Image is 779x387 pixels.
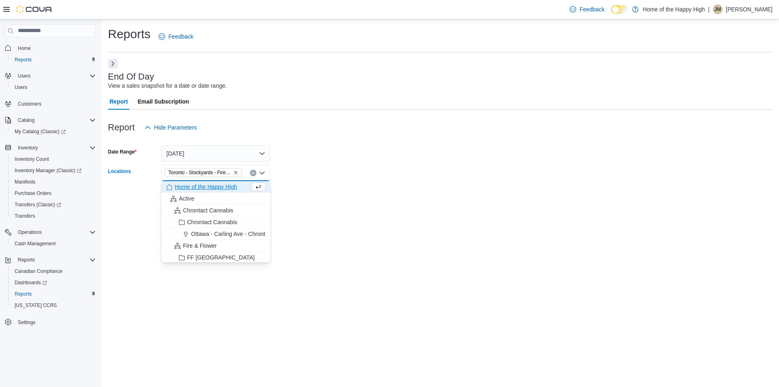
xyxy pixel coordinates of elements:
a: Transfers (Classic) [11,200,65,210]
a: Manifests [11,177,39,187]
span: Reports [15,291,32,297]
span: Reports [11,55,96,65]
button: Inventory Count [8,154,99,165]
a: My Catalog (Classic) [11,127,69,136]
a: Inventory Manager (Classic) [11,166,85,175]
button: Reports [15,255,38,265]
span: Operations [15,227,96,237]
span: Reports [15,255,96,265]
button: Fire & Flower [161,240,270,252]
a: Reports [11,289,35,299]
span: Customers [18,101,41,107]
button: [DATE] [161,145,270,162]
button: Home [2,42,99,54]
span: Home [18,45,31,52]
span: Reports [15,56,32,63]
a: Cash Management [11,239,59,249]
span: Ottawa - Carling Ave - Chrontact Cannabis [191,230,298,238]
div: Jayrell McDonald [713,4,723,14]
a: Transfers (Classic) [8,199,99,210]
button: Reports [8,288,99,300]
span: Inventory [18,145,38,151]
span: Washington CCRS [11,301,96,310]
span: Manifests [11,177,96,187]
div: View a sales snapshot for a date or date range. [108,82,227,90]
span: Reports [18,257,35,263]
button: Inventory [15,143,41,153]
span: My Catalog (Classic) [11,127,96,136]
span: Inventory Manager (Classic) [15,167,82,174]
a: Feedback [566,1,607,17]
a: Inventory Count [11,154,52,164]
a: Transfers [11,211,38,221]
span: Catalog [15,115,96,125]
button: Active [161,193,270,205]
label: Date Range [108,149,137,155]
span: Chrontact Cannabis [187,218,237,226]
span: Reports [11,289,96,299]
a: My Catalog (Classic) [8,126,99,137]
button: Cash Management [8,238,99,249]
a: Customers [15,99,45,109]
span: Cash Management [15,240,56,247]
span: Inventory Count [15,156,49,162]
span: Cash Management [11,239,96,249]
button: Operations [15,227,45,237]
h3: End Of Day [108,72,154,82]
button: Catalog [2,115,99,126]
a: Users [11,82,30,92]
button: Reports [8,54,99,65]
span: Fire & Flower [183,242,217,250]
a: Canadian Compliance [11,266,66,276]
a: Home [15,43,34,53]
button: Home of the Happy High [161,181,270,193]
span: Feedback [579,5,604,13]
span: Toronto - Stockyards - Fire & Flower [165,168,242,177]
button: Transfers [8,210,99,222]
img: Cova [16,5,53,13]
button: Clear input [250,170,256,176]
button: Inventory [2,142,99,154]
span: Transfers [15,213,35,219]
span: Purchase Orders [11,188,96,198]
p: [PERSON_NAME] [726,4,773,14]
nav: Complex example [5,39,96,349]
button: Purchase Orders [8,188,99,199]
span: Toronto - Stockyards - Fire & Flower [168,169,232,177]
span: Inventory [15,143,96,153]
h1: Reports [108,26,151,42]
span: Purchase Orders [15,190,52,197]
button: Manifests [8,176,99,188]
span: My Catalog (Classic) [15,128,66,135]
span: JM [714,4,721,14]
span: Settings [15,317,96,327]
span: Transfers (Classic) [15,201,61,208]
span: Canadian Compliance [11,266,96,276]
button: Chrontact Cannabis [161,205,270,216]
button: Canadian Compliance [8,266,99,277]
button: Users [2,70,99,82]
a: Feedback [155,28,196,45]
span: Active [179,195,194,203]
span: Users [11,82,96,92]
button: Ottawa - Carling Ave - Chrontact Cannabis [161,228,270,240]
button: [US_STATE] CCRS [8,300,99,311]
button: Operations [2,227,99,238]
span: Dashboards [15,279,47,286]
input: Dark Mode [611,5,628,14]
button: Catalog [15,115,38,125]
span: [US_STATE] CCRS [15,302,57,309]
span: Feedback [168,32,193,41]
span: Email Subscription [138,93,189,110]
span: Inventory Count [11,154,96,164]
span: Hide Parameters [154,123,197,132]
p: | [708,4,710,14]
a: Inventory Manager (Classic) [8,165,99,176]
span: Report [110,93,128,110]
button: Users [15,71,34,81]
span: Users [15,71,96,81]
a: Reports [11,55,35,65]
span: Settings [18,319,35,326]
span: Home [15,43,96,53]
